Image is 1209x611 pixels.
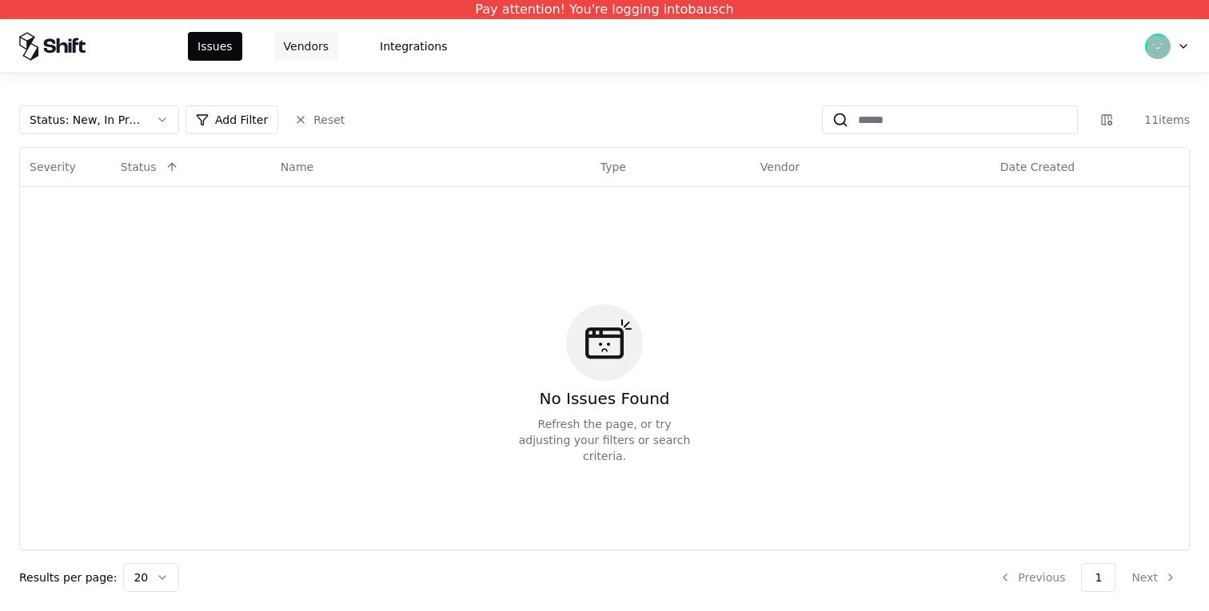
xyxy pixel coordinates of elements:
[370,32,457,61] button: Integrations
[1000,159,1075,175] div: Date Created
[30,159,76,175] div: Severity
[601,159,626,175] div: Type
[760,159,800,175] div: Vendor
[121,159,157,175] div: Status
[274,32,338,61] button: Vendors
[285,105,354,134] button: Reset
[19,569,117,585] p: Results per page:
[1081,563,1115,592] button: 1
[30,112,143,128] div: Status : New, In Progress
[188,32,242,61] button: Issues
[1126,112,1190,128] div: 11 items
[539,387,669,410] div: No Issues Found
[986,563,1190,592] nav: pagination
[186,105,278,134] button: Add Filter
[281,159,313,175] div: Name
[515,416,694,464] div: Refresh the page, or try adjusting your filters or search criteria.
